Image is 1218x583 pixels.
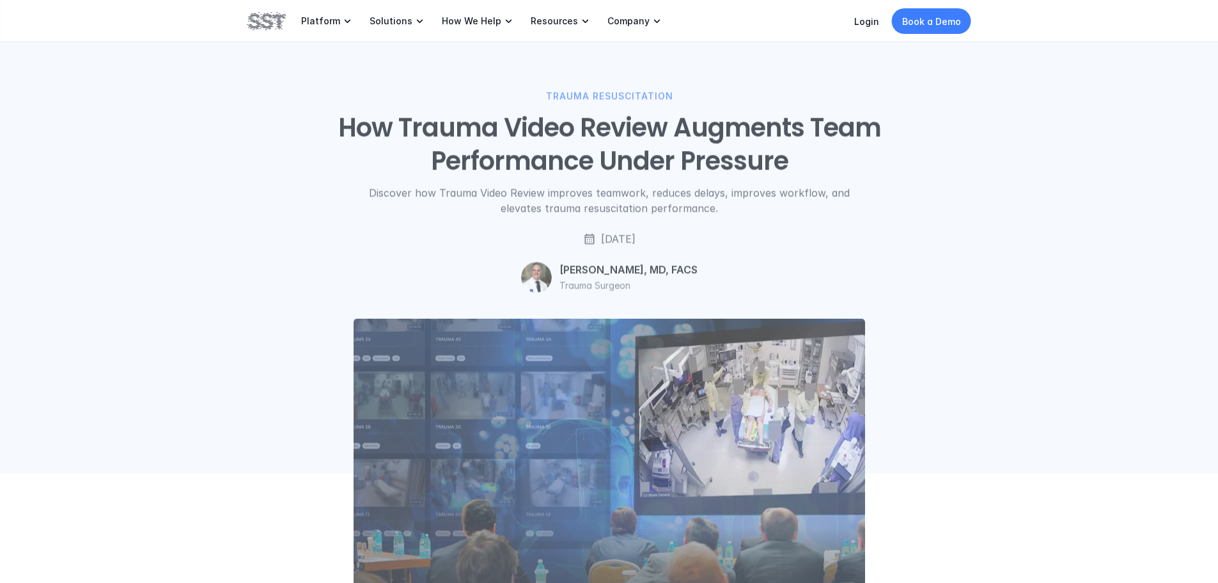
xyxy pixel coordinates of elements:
p: [DATE] [601,232,636,247]
p: How We Help [442,15,501,27]
img: SST logo [247,10,286,32]
p: TRAUMA RESUSCITATION [545,89,673,103]
img: Ryan P. Dumas headshot [521,262,552,293]
p: [PERSON_NAME], MD, FACS [559,263,698,276]
p: Company [607,15,650,27]
a: Login [854,16,879,27]
p: Resources [531,15,578,27]
p: Platform [301,15,340,27]
p: Discover how Trauma Video Review improves teamwork, reduces delays, improves workflow, and elevat... [355,186,862,216]
a: Book a Demo [892,8,971,34]
p: Solutions [370,15,412,27]
p: Book a Demo [902,15,961,28]
p: Trauma Surgeon [559,279,630,292]
h1: How Trauma Video Review Augments Team Performance Under Pressure [320,111,899,178]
